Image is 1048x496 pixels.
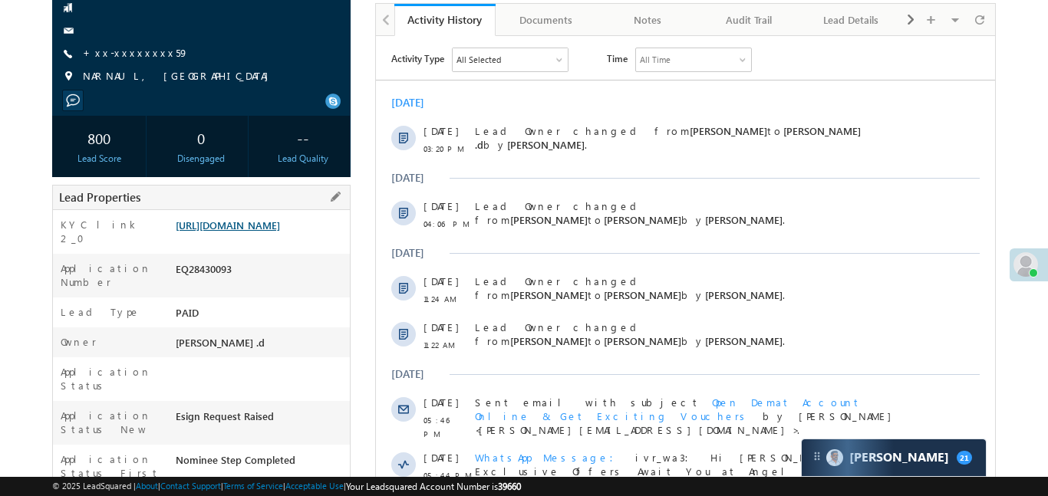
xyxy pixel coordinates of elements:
[56,152,142,166] div: Lead Score
[228,298,305,311] span: [PERSON_NAME]
[99,88,485,115] span: Lead Owner changed from to by .
[61,261,160,289] label: Application Number
[61,305,140,319] label: Lead Type
[48,163,82,177] span: [DATE]
[329,252,407,265] span: [PERSON_NAME]
[699,4,800,36] a: Audit Trail
[81,17,125,31] div: All Selected
[61,218,160,245] label: KYC link 2_0
[957,451,972,465] span: 21
[610,11,685,29] div: Notes
[48,432,94,446] span: 05:44 PM
[496,4,597,36] a: Documents
[508,11,583,29] div: Documents
[61,335,97,349] label: Owner
[61,365,160,393] label: Application Status
[99,360,552,401] div: by [PERSON_NAME]<[PERSON_NAME][EMAIL_ADDRESS][DOMAIN_NAME]>.
[172,261,350,283] div: EQ28430093
[15,11,68,34] span: Activity Type
[48,238,82,252] span: [DATE]
[99,163,409,190] span: Lead Owner changed from to by .
[136,481,158,491] a: About
[406,12,484,27] div: Activity History
[158,152,244,166] div: Disengaged
[99,471,181,488] span: View more
[48,284,82,298] span: [DATE]
[99,284,409,311] span: Lead Owner changed from to by .
[260,152,346,166] div: Lead Quality
[711,11,786,29] div: Audit Trail
[48,360,82,373] span: [DATE]
[48,88,82,102] span: [DATE]
[83,46,189,59] a: +xx-xxxxxxxx59
[48,302,94,316] span: 11:22 AM
[134,252,212,265] span: [PERSON_NAME]
[52,479,521,494] span: © 2025 LeadSquared | | | | |
[329,298,407,311] span: [PERSON_NAME]
[231,11,252,34] span: Time
[61,409,160,436] label: Application Status New
[498,481,521,492] span: 39660
[172,305,350,327] div: PAID
[812,11,888,29] div: Lead Details
[15,135,65,149] div: [DATE]
[176,218,280,232] a: [URL][DOMAIN_NAME]
[228,177,305,190] span: [PERSON_NAME]
[48,181,94,195] span: 04:06 PM
[801,439,987,477] div: carter-dragCarter[PERSON_NAME]21
[99,88,485,115] span: [PERSON_NAME] .d
[228,252,305,265] span: [PERSON_NAME]
[260,123,346,152] div: --
[811,450,823,462] img: carter-drag
[800,4,901,36] a: Lead Details
[826,449,843,466] img: Carter
[223,481,283,491] a: Terms of Service
[59,189,140,205] span: Lead Properties
[48,106,94,120] span: 03:20 PM
[275,471,341,483] span: [DATE] 05:44 PM
[131,102,209,115] span: [PERSON_NAME]
[99,415,247,428] span: WhatsApp Message
[158,123,244,152] div: 0
[172,409,350,430] div: Esign Request Raised
[134,177,212,190] span: [PERSON_NAME]
[134,298,212,311] span: [PERSON_NAME]
[99,360,324,373] span: Sent email with subject
[176,336,265,349] span: [PERSON_NAME] .d
[48,256,94,270] span: 11:24 AM
[285,481,344,491] a: Acceptable Use
[15,60,65,74] div: [DATE]
[160,481,221,491] a: Contact Support
[83,69,276,84] span: NARNAUL, [GEOGRAPHIC_DATA]
[48,377,94,405] span: 05:46 PM
[15,210,65,224] div: [DATE]
[56,123,142,152] div: 800
[172,452,350,474] div: Nominee Step Completed
[15,331,65,345] div: [DATE]
[598,4,699,36] a: Notes
[329,177,407,190] span: [PERSON_NAME]
[99,360,485,386] span: Open Demat Account Online & Get Exciting Vouchers
[394,4,496,36] a: Activity History
[346,481,521,492] span: Your Leadsquared Account Number is
[99,238,409,265] span: Lead Owner changed from to by .
[77,12,192,35] div: All Selected
[314,88,391,101] span: [PERSON_NAME]
[264,17,295,31] div: All Time
[196,471,341,488] span: Added by on
[48,415,82,429] span: [DATE]
[236,471,264,483] span: System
